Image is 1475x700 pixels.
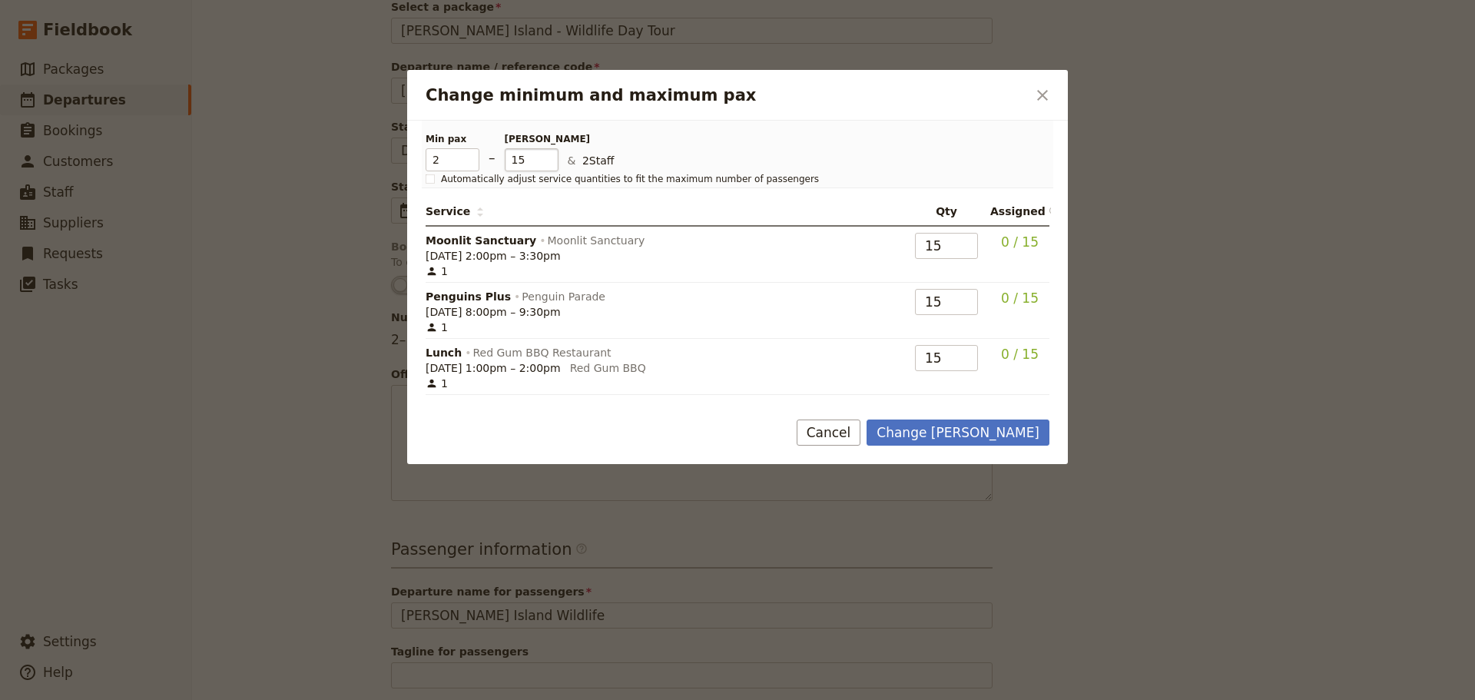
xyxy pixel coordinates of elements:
span: [DATE] 8:00pm – 9:30pm [426,304,561,320]
div: Red Gum BBQ [570,360,646,376]
input: — [915,233,978,259]
span: Lunch [426,345,462,360]
span: 0 / 15 [1001,234,1039,250]
span: Service [426,204,484,219]
span: Penguin Parade [522,289,605,304]
th: Service [426,197,853,227]
button: Close dialog [1029,82,1056,108]
span: Penguins Plus [426,289,511,304]
p: 2 Staff [568,153,1041,171]
span: Moonlit Sanctuary [548,233,645,248]
input: — [915,289,978,315]
span: ​ [1049,206,1058,218]
h2: Change minimum and maximum pax [426,84,1026,107]
th: Qty [909,197,984,227]
span: & [568,154,576,167]
span: [DATE] 1:00pm – 2:00pm [426,360,561,376]
span: 1 [426,376,448,391]
span: 0 / 15 [1001,347,1039,362]
button: Change [PERSON_NAME] [867,420,1049,446]
span: 1 [426,264,448,279]
span: 0 / 15 [1001,290,1039,306]
span: Min pax [426,133,479,145]
span: [PERSON_NAME] [505,133,559,145]
button: Cancel [797,420,861,446]
span: 1 [426,320,448,335]
input: [PERSON_NAME] [505,148,559,171]
input: Min pax [426,148,479,171]
span: [DATE] 2:00pm – 3:30pm [426,248,561,264]
span: – [489,148,496,171]
th: Assigned [984,197,1049,227]
input: — [915,345,978,371]
span: Red Gum BBQ Restaurant [472,345,611,360]
span: Moonlit Sanctuary [426,233,536,248]
span: Automatically adjust service quantities to fit the maximum number of passengers [441,173,819,185]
